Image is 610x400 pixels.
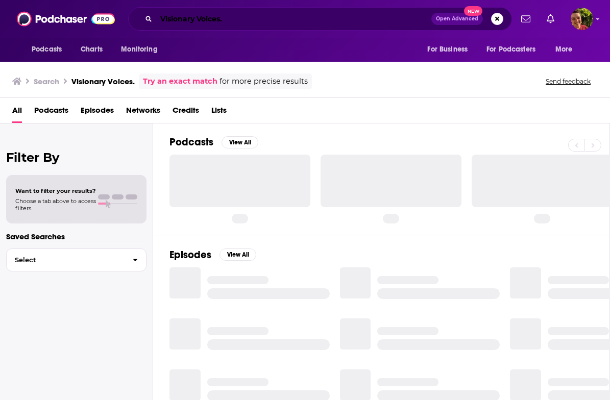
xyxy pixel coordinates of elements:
[34,77,59,86] h3: Search
[156,11,431,27] input: Search podcasts, credits, & more...
[571,8,593,30] span: Logged in as Marz
[548,40,585,59] button: open menu
[420,40,480,59] button: open menu
[480,40,550,59] button: open menu
[427,42,468,57] span: For Business
[34,102,68,123] a: Podcasts
[464,6,482,16] span: New
[571,8,593,30] img: User Profile
[32,42,62,57] span: Podcasts
[543,77,594,86] button: Send feedback
[74,40,109,59] a: Charts
[169,136,213,148] h2: Podcasts
[169,248,211,261] h2: Episodes
[126,102,160,123] a: Networks
[15,197,96,212] span: Choose a tab above to access filters.
[431,13,483,25] button: Open AdvancedNew
[555,42,573,57] span: More
[169,248,256,261] a: EpisodesView All
[517,10,534,28] a: Show notifications dropdown
[219,76,308,87] span: for more precise results
[121,42,157,57] span: Monitoring
[222,136,258,148] button: View All
[7,257,125,263] span: Select
[81,42,103,57] span: Charts
[436,16,478,21] span: Open Advanced
[114,40,170,59] button: open menu
[25,40,75,59] button: open menu
[543,10,558,28] a: Show notifications dropdown
[6,232,147,241] p: Saved Searches
[571,8,593,30] button: Show profile menu
[143,76,217,87] a: Try an exact match
[169,136,258,148] a: PodcastsView All
[128,7,512,31] div: Search podcasts, credits, & more...
[15,187,96,194] span: Want to filter your results?
[17,9,115,29] img: Podchaser - Follow, Share and Rate Podcasts
[71,77,135,86] h3: Visionary Voices.
[12,102,22,123] a: All
[486,42,535,57] span: For Podcasters
[81,102,114,123] a: Episodes
[219,248,256,261] button: View All
[211,102,227,123] a: Lists
[173,102,199,123] a: Credits
[6,150,147,165] h2: Filter By
[6,248,147,271] button: Select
